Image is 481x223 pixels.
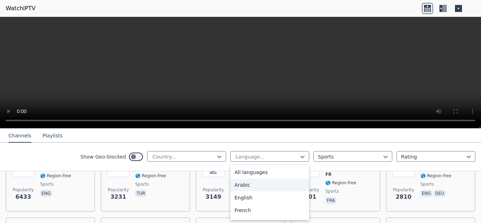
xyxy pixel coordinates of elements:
div: All languages [230,166,309,179]
span: sports [325,188,339,194]
span: Popularity [108,187,129,193]
div: French [230,204,309,217]
span: 6433 [15,193,31,201]
div: English [230,191,309,204]
button: Playlists [43,129,63,143]
span: Popularity [203,187,224,193]
span: sports [135,181,149,187]
span: Popularity [13,187,34,193]
a: WatchIPTV [6,4,36,13]
p: tur [135,190,146,197]
span: 3149 [206,193,221,201]
p: fra [325,197,336,204]
label: Show Geo-blocked [80,153,126,160]
span: 3231 [111,193,126,201]
span: 🌎 Region-free [40,173,71,179]
span: 2810 [396,193,412,201]
span: Popularity [393,187,414,193]
span: 🌎 Region-free [135,173,166,179]
span: 🌎 Region-free [325,180,356,186]
span: FR [325,172,331,177]
span: sports [420,181,434,187]
p: deu [434,190,446,197]
span: 🌎 Region-free [420,173,451,179]
p: eng [420,190,432,197]
button: Channels [8,129,31,143]
p: eng [40,190,52,197]
span: sports [40,181,54,187]
div: Arabic [230,179,309,191]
